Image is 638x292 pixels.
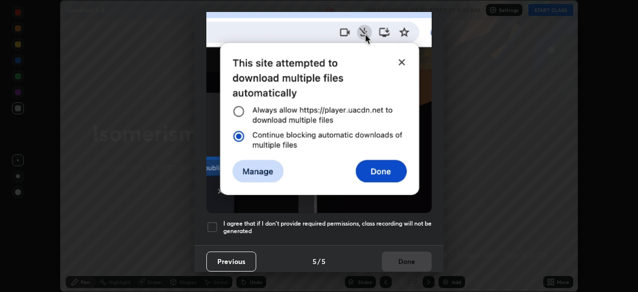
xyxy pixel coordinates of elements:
h4: / [318,256,320,267]
button: Previous [206,252,256,272]
h5: I agree that if I don't provide required permissions, class recording will not be generated [223,220,432,235]
h4: 5 [321,256,325,267]
h4: 5 [313,256,317,267]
